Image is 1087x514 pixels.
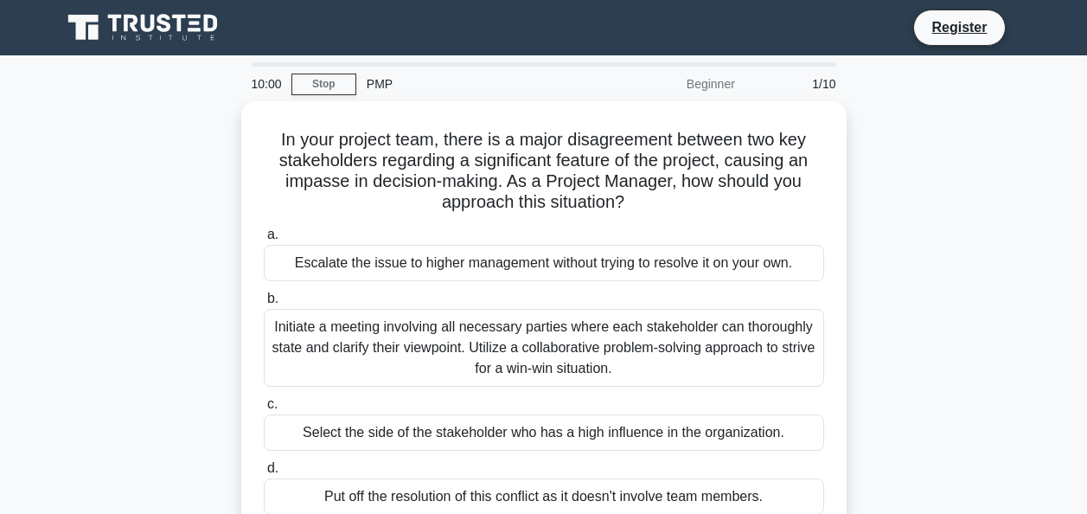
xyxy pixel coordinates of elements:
[264,245,824,281] div: Escalate the issue to higher management without trying to resolve it on your own.
[264,309,824,387] div: Initiate a meeting involving all necessary parties where each stakeholder can thoroughly state an...
[267,396,278,411] span: c.
[356,67,594,101] div: PMP
[745,67,847,101] div: 1/10
[262,129,826,214] h5: In your project team, there is a major disagreement between two key stakeholders regarding a sign...
[241,67,291,101] div: 10:00
[594,67,745,101] div: Beginner
[267,460,278,475] span: d.
[267,227,278,241] span: a.
[264,414,824,451] div: Select the side of the stakeholder who has a high influence in the organization.
[291,74,356,95] a: Stop
[267,291,278,305] span: b.
[921,16,997,38] a: Register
